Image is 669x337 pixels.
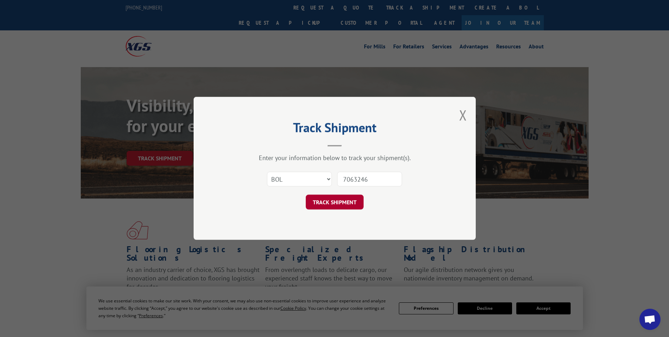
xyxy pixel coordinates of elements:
div: Open chat [639,309,661,330]
div: Enter your information below to track your shipment(s). [229,154,440,162]
button: TRACK SHIPMENT [306,195,364,210]
input: Number(s) [337,172,402,187]
button: Close modal [459,106,467,124]
h2: Track Shipment [229,123,440,136]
